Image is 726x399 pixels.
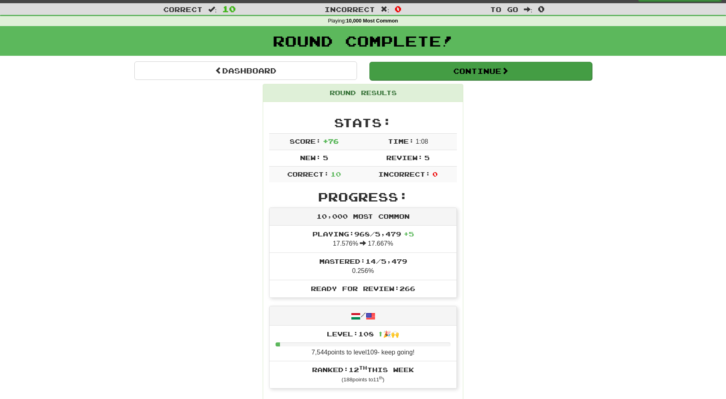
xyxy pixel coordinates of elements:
[381,6,389,13] span: :
[263,84,463,102] div: Round Results
[524,6,533,13] span: :
[324,5,375,13] span: Incorrect
[312,366,414,373] span: Ranked: 12 this week
[346,18,398,24] strong: 10,000 Most Common
[424,154,430,161] span: 5
[270,208,456,226] div: 10,000 Most Common
[270,252,456,280] li: 0.256%
[270,326,456,362] li: 7,544 points to level 109 - keep going!
[369,62,592,80] button: Continue
[416,138,428,145] span: 1 : 0 8
[287,170,329,178] span: Correct:
[342,377,385,383] small: ( 188 points to 11 )
[134,61,357,80] a: Dashboard
[538,4,545,14] span: 0
[290,137,321,145] span: Score:
[270,306,456,325] div: /
[311,285,415,292] span: Ready for Review: 266
[331,170,341,178] span: 10
[300,154,321,161] span: New:
[404,230,414,238] span: + 5
[222,4,236,14] span: 10
[208,6,217,13] span: :
[327,330,399,338] span: Level: 108
[319,257,407,265] span: Mastered: 14 / 5,479
[432,170,438,178] span: 0
[269,190,457,204] h2: Progress:
[163,5,203,13] span: Correct
[269,116,457,129] h2: Stats:
[379,376,383,380] sup: th
[395,4,402,14] span: 0
[323,154,328,161] span: 5
[374,330,399,338] span: ⬆🎉🙌
[378,170,430,178] span: Incorrect:
[270,226,456,253] li: 17.576% 17.667%
[490,5,518,13] span: To go
[359,365,367,370] sup: th
[312,230,414,238] span: Playing: 968 / 5,479
[323,137,339,145] span: + 76
[388,137,414,145] span: Time:
[3,33,723,49] h1: Round Complete!
[386,154,423,161] span: Review:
